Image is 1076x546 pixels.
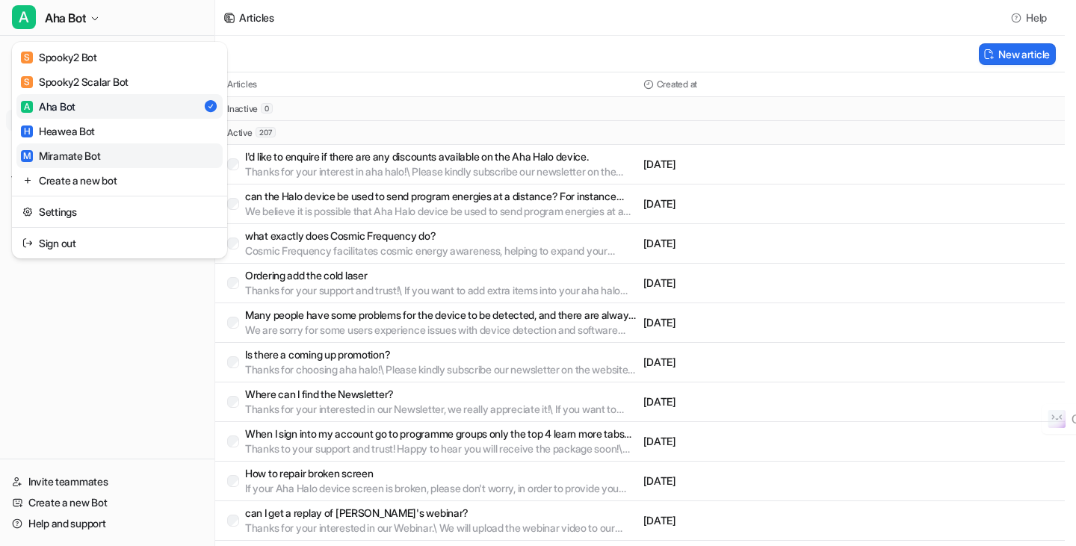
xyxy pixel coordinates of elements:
[21,76,33,88] span: S
[21,49,97,65] div: Spooky2 Bot
[16,231,223,255] a: Sign out
[21,125,33,137] span: H
[12,42,227,258] div: AAha Bot
[21,123,95,139] div: Heawea Bot
[21,99,75,114] div: Aha Bot
[21,74,129,90] div: Spooky2 Scalar Bot
[12,5,36,29] span: A
[22,173,33,188] img: reset
[21,52,33,63] span: S
[22,235,33,251] img: reset
[21,101,33,113] span: A
[21,150,33,162] span: M
[16,168,223,193] a: Create a new bot
[21,148,101,164] div: Miramate Bot
[22,204,33,220] img: reset
[45,7,86,28] span: Aha Bot
[16,199,223,224] a: Settings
